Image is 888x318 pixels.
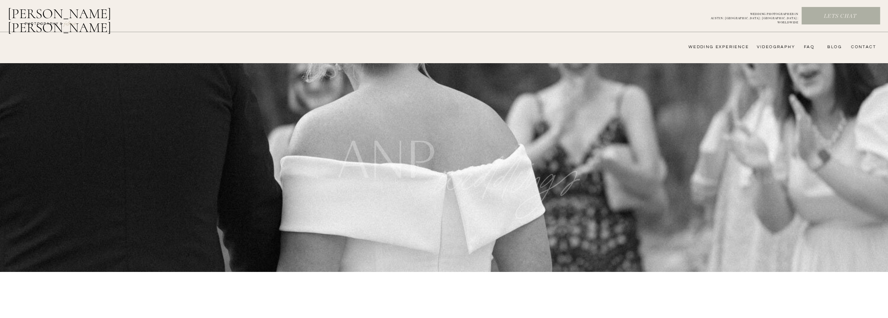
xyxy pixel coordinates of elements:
[679,44,749,50] a: wedding experience
[21,21,67,30] a: photography &
[8,7,148,23] a: [PERSON_NAME] [PERSON_NAME]
[800,44,814,50] a: FAQ
[57,19,83,27] a: FILMs
[699,12,798,20] a: WEDDING PHOTOGRAPHER INAUSTIN | [GEOGRAPHIC_DATA] | [GEOGRAPHIC_DATA] | WORLDWIDE
[825,44,842,50] a: bLog
[337,131,432,182] h1: anp
[849,44,876,50] a: CONTACT
[802,13,879,20] a: Lets chat
[755,44,795,50] a: videography
[699,12,798,20] p: WEDDING PHOTOGRAPHER IN AUSTIN | [GEOGRAPHIC_DATA] | [GEOGRAPHIC_DATA] | WORLDWIDE
[424,120,598,172] p: WEDDINGS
